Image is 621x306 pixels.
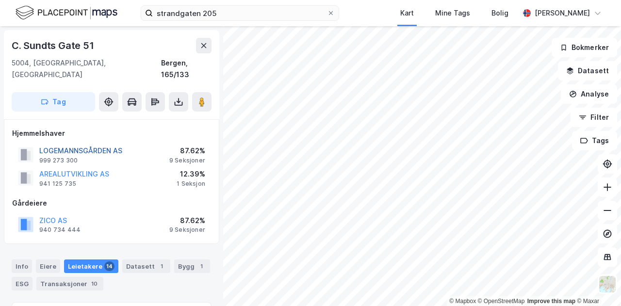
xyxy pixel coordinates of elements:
div: Eiere [36,259,60,273]
iframe: Chat Widget [572,259,621,306]
a: Mapbox [449,298,476,305]
input: Søk på adresse, matrikkel, gårdeiere, leietakere eller personer [153,6,327,20]
div: Gårdeiere [12,197,211,209]
div: 1 [196,261,206,271]
div: 999 273 300 [39,157,78,164]
div: 5004, [GEOGRAPHIC_DATA], [GEOGRAPHIC_DATA] [12,57,161,81]
a: Improve this map [527,298,575,305]
img: logo.f888ab2527a4732fd821a326f86c7f29.svg [16,4,117,21]
div: Kontrollprogram for chat [572,259,621,306]
div: 87.62% [169,145,205,157]
div: ESG [12,277,33,290]
div: Info [12,259,32,273]
div: C. Sundts Gate 51 [12,38,96,53]
button: Bokmerker [552,38,617,57]
div: Hjemmelshaver [12,128,211,139]
div: 9 Seksjoner [169,226,205,234]
div: 10 [89,279,99,289]
div: 9 Seksjoner [169,157,205,164]
div: Mine Tags [435,7,470,19]
div: 940 734 444 [39,226,81,234]
div: 12.39% [177,168,205,180]
button: Tag [12,92,95,112]
button: Tags [572,131,617,150]
div: 1 [157,261,166,271]
div: 941 125 735 [39,180,76,188]
div: 14 [104,261,114,271]
button: Analyse [561,84,617,104]
div: Bolig [491,7,508,19]
div: Leietakere [64,259,118,273]
button: Filter [571,108,617,127]
div: Datasett [122,259,170,273]
a: OpenStreetMap [478,298,525,305]
div: Bygg [174,259,210,273]
button: Datasett [558,61,617,81]
div: [PERSON_NAME] [535,7,590,19]
div: Bergen, 165/133 [161,57,212,81]
div: 87.62% [169,215,205,226]
div: Kart [400,7,414,19]
div: Transaksjoner [36,277,103,290]
div: 1 Seksjon [177,180,205,188]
